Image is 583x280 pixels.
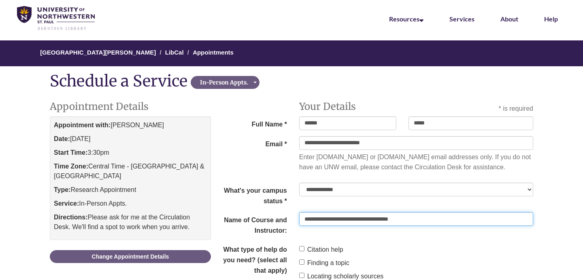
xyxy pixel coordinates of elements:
[50,40,533,66] nav: Breadcrumb
[54,162,207,181] p: Central Time - [GEOGRAPHIC_DATA] & [GEOGRAPHIC_DATA]
[40,49,156,56] a: [GEOGRAPHIC_DATA][PERSON_NAME]
[544,15,558,23] a: Help
[54,163,88,170] strong: Time Zone:
[54,185,207,195] p: Research Appointment
[299,259,304,265] input: Finding a topic
[299,101,396,112] h2: Your Details
[54,148,207,158] p: 3:30pm
[50,72,191,89] div: Schedule a Service
[299,152,533,173] div: Enter [DOMAIN_NAME] or [DOMAIN_NAME] email addresses only. If you do not have an UNW email, pleas...
[165,49,184,56] a: LibCal
[17,6,95,31] img: UNWSP Library Logo
[211,183,293,206] label: What's your campus status *
[193,49,234,56] a: Appointments
[54,200,79,207] strong: Service:
[211,212,293,236] label: Name of Course and Instructor:
[499,103,533,114] div: * is required
[211,242,293,276] legend: What type of help do you need? (select all that apply)
[193,78,255,86] div: In-Person Appts.
[299,244,343,255] label: Citation help
[389,15,423,23] a: Resources
[211,136,293,149] label: Email *
[54,214,88,221] strong: Directions:
[54,134,207,144] p: [DATE]
[299,246,304,251] input: Citation help
[54,199,207,208] p: In-Person Appts.
[54,213,207,232] p: Please ask for me at the Circulation Desk. We'll find a spot to work when you arrive.
[50,101,211,112] h2: Appointment Details
[54,135,70,142] strong: Date:
[54,186,70,193] strong: Type:
[191,76,260,89] button: In-Person Appts.
[299,258,349,268] label: Finding a topic
[211,116,293,130] span: Full Name *
[54,120,207,130] p: [PERSON_NAME]
[299,273,304,278] input: Locating scholarly sources
[449,15,474,23] a: Services
[54,122,111,128] strong: Appointment with:
[500,15,518,23] a: About
[50,250,211,263] a: Change Appointment Details
[54,149,87,156] strong: Start Time:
